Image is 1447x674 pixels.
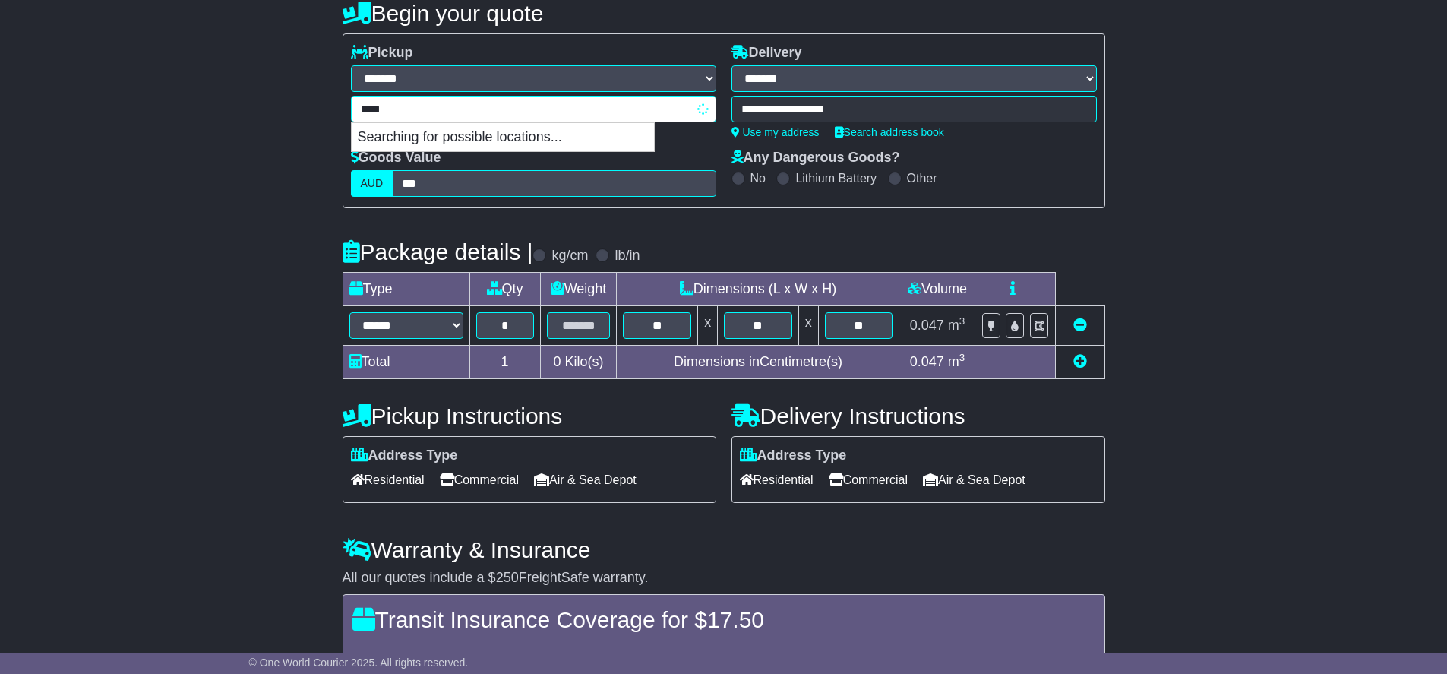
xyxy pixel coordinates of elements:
span: Air & Sea Depot [534,468,637,492]
span: Residential [351,468,425,492]
label: lb/in [615,248,640,264]
label: Any Dangerous Goods? [731,150,900,166]
td: x [798,306,818,346]
td: Weight [540,273,617,306]
span: Commercial [829,468,908,492]
td: x [698,306,718,346]
h4: Delivery Instructions [731,403,1105,429]
span: 17.50 [707,607,764,632]
span: Air & Sea Depot [923,468,1025,492]
label: Address Type [740,448,847,464]
td: Type [343,273,469,306]
td: Kilo(s) [540,346,617,379]
span: 250 [496,570,519,585]
typeahead: Please provide city [351,96,716,122]
label: kg/cm [551,248,588,264]
div: All our quotes include a $ FreightSafe warranty. [343,570,1105,587]
a: Use my address [731,126,820,138]
td: Dimensions (L x W x H) [617,273,899,306]
label: Other [907,171,937,185]
label: Address Type [351,448,458,464]
a: Remove this item [1073,318,1087,333]
p: Searching for possible locations... [352,123,654,152]
h4: Begin your quote [343,1,1105,26]
span: Residential [740,468,814,492]
h4: Package details | [343,239,533,264]
h4: Transit Insurance Coverage for $ [352,607,1095,632]
a: Add new item [1073,354,1087,369]
span: m [948,354,965,369]
span: Commercial [440,468,519,492]
h4: Pickup Instructions [343,403,716,429]
td: Volume [899,273,975,306]
h4: Warranty & Insurance [343,537,1105,562]
label: No [750,171,766,185]
a: Search address book [835,126,944,138]
span: m [948,318,965,333]
td: 1 [469,346,540,379]
label: AUD [351,170,393,197]
label: Delivery [731,45,802,62]
span: © One World Courier 2025. All rights reserved. [249,657,469,669]
sup: 3 [959,352,965,363]
td: Total [343,346,469,379]
span: 0.047 [910,354,944,369]
sup: 3 [959,315,965,327]
span: 0 [553,354,561,369]
label: Pickup [351,45,413,62]
label: Goods Value [351,150,441,166]
span: 0.047 [910,318,944,333]
td: Qty [469,273,540,306]
label: Lithium Battery [795,171,877,185]
td: Dimensions in Centimetre(s) [617,346,899,379]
